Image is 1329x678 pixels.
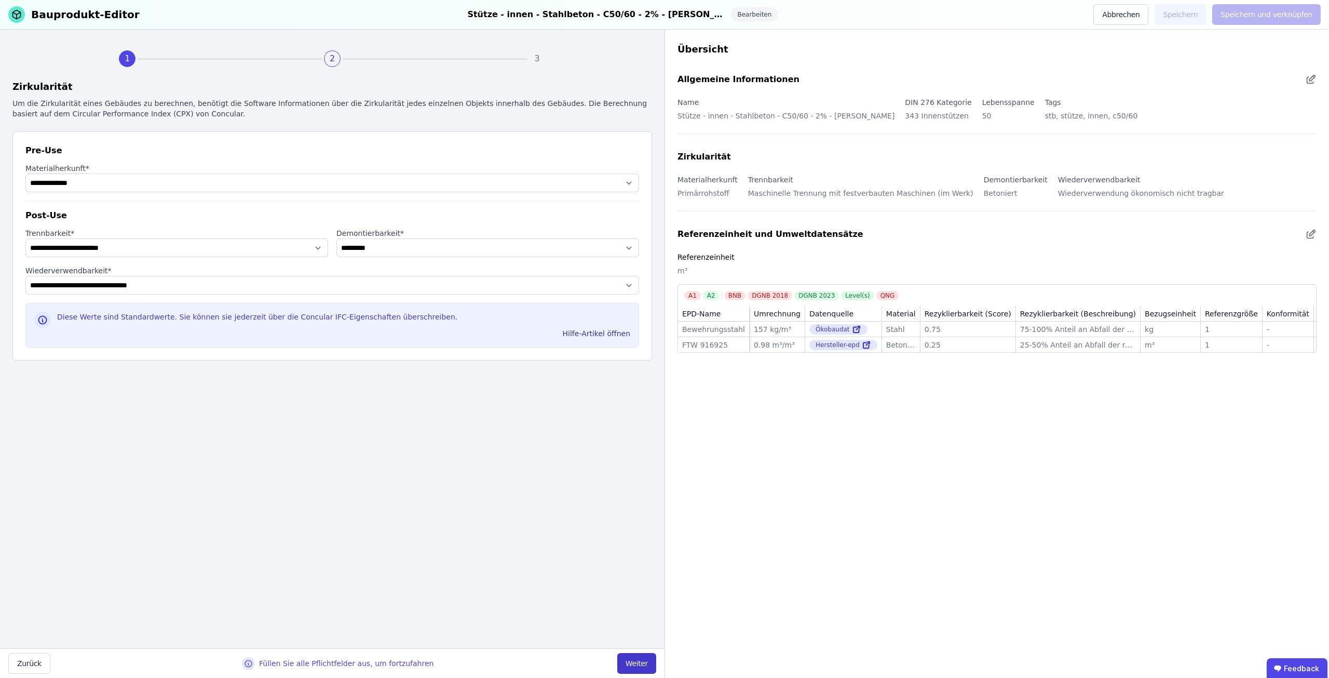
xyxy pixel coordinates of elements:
div: DGNB 2023 [794,291,839,300]
div: Stütze - innen - Stahlbeton - C50/60 - 2% - [PERSON_NAME] [677,109,894,129]
label: Trennbarkeit [748,176,793,184]
div: Post-Use [25,209,639,222]
div: m³ [1145,340,1196,350]
div: Wiederverwendung ökonomisch nicht tragbar [1058,186,1224,207]
div: 75-100% Anteil an Abfall der recycled wird [1020,324,1136,335]
div: Rezyklierbarkeit (Beschreibung) [1020,309,1136,319]
div: Um die Zirkularität eines Gebäudes zu berechnen, benötigt die Software Informationen über die Zir... [12,98,652,119]
label: Wiederverwendbarkeit [1058,176,1141,184]
div: Konformität [1267,309,1309,319]
div: Beton allgemein [886,340,916,350]
div: FTW 916925 [682,340,745,350]
div: 1 [119,50,135,67]
div: DGNB 2018 [748,291,792,300]
div: Diese Werte sind Standardwerte. Sie können sie jederzeit über die Concular IFC-Eigenschaften über... [57,312,630,326]
div: 50 [982,109,1035,129]
button: Abbrechen [1093,4,1148,25]
label: DIN 276 Kategorie [905,98,971,107]
div: Betoniert [984,186,1048,207]
div: Maschinelle Trennung mit festverbauten Maschinen (im Werk) [748,186,973,207]
label: Materialherkunft [677,176,738,184]
div: - [1267,340,1309,350]
div: 1 [1205,340,1258,350]
label: Demontierbarkeit [984,176,1048,184]
div: Bewehrungsstahl [682,324,745,335]
div: Rezyklierbarkeit (Score) [925,309,1011,319]
div: m³ [677,263,1317,284]
div: 2 [324,50,341,67]
div: Hersteller-epd [809,340,877,350]
div: Zirkularität [12,79,652,94]
div: stb, stütze, innen, c50/60 [1045,109,1138,129]
div: A1 [684,291,701,300]
button: Weiter [617,653,656,674]
label: audits.requiredField [25,163,639,174]
div: QNG [876,291,899,300]
label: audits.requiredField [336,228,639,238]
div: Stahl [886,324,916,335]
button: Zurück [8,653,50,674]
div: Bezugseinheit [1145,309,1196,319]
label: Lebensspanne [982,98,1035,107]
div: 343 Innenstützen [905,109,971,129]
div: Stütze - innen - Stahlbeton - C50/60 - 2% - [PERSON_NAME] [467,7,727,22]
div: 0.75 [925,324,1011,335]
div: Ökobaudat [809,324,867,335]
button: Speichern [1155,4,1206,25]
div: Primärrohstoff [677,186,738,207]
div: 0.98 m³/m³ [754,340,801,350]
div: Allgemeine Informationen [677,73,799,86]
div: Pre-Use [25,144,639,157]
div: Referenzgröße [1205,309,1258,319]
label: Name [677,98,699,107]
button: Speichern und verknüpfen [1212,4,1321,25]
div: 0.25 [925,340,1011,350]
label: Tags [1045,98,1061,107]
button: Hilfe-Artikel öffnen [559,325,634,342]
div: 157 kg/m³ [754,324,801,335]
label: audits.requiredField [25,228,328,238]
div: Bearbeiten [731,7,778,22]
div: Level(s) [841,291,874,300]
div: kg [1145,324,1196,335]
div: - [1267,324,1309,335]
div: Bauprodukt-Editor [31,7,140,22]
label: audits.requiredField [25,265,639,276]
div: Material [886,309,916,319]
div: Zirkularität [677,151,731,163]
div: EPD-Name [682,309,721,319]
div: Füllen Sie alle Pflichtfelder aus, um fortzufahren [259,658,433,669]
div: A2 [703,291,720,300]
div: 25-50% Anteil an Abfall der recycled wird [1020,340,1136,350]
label: Referenzeinheit [677,253,735,261]
div: Referenzeinheit und Umweltdatensätze [677,228,863,241]
div: Übersicht [677,42,1317,57]
div: 3 [529,50,546,67]
div: BNB [724,291,745,300]
div: Datenquelle [809,309,853,319]
div: Umrechnung [754,309,801,319]
div: 1 [1205,324,1258,335]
